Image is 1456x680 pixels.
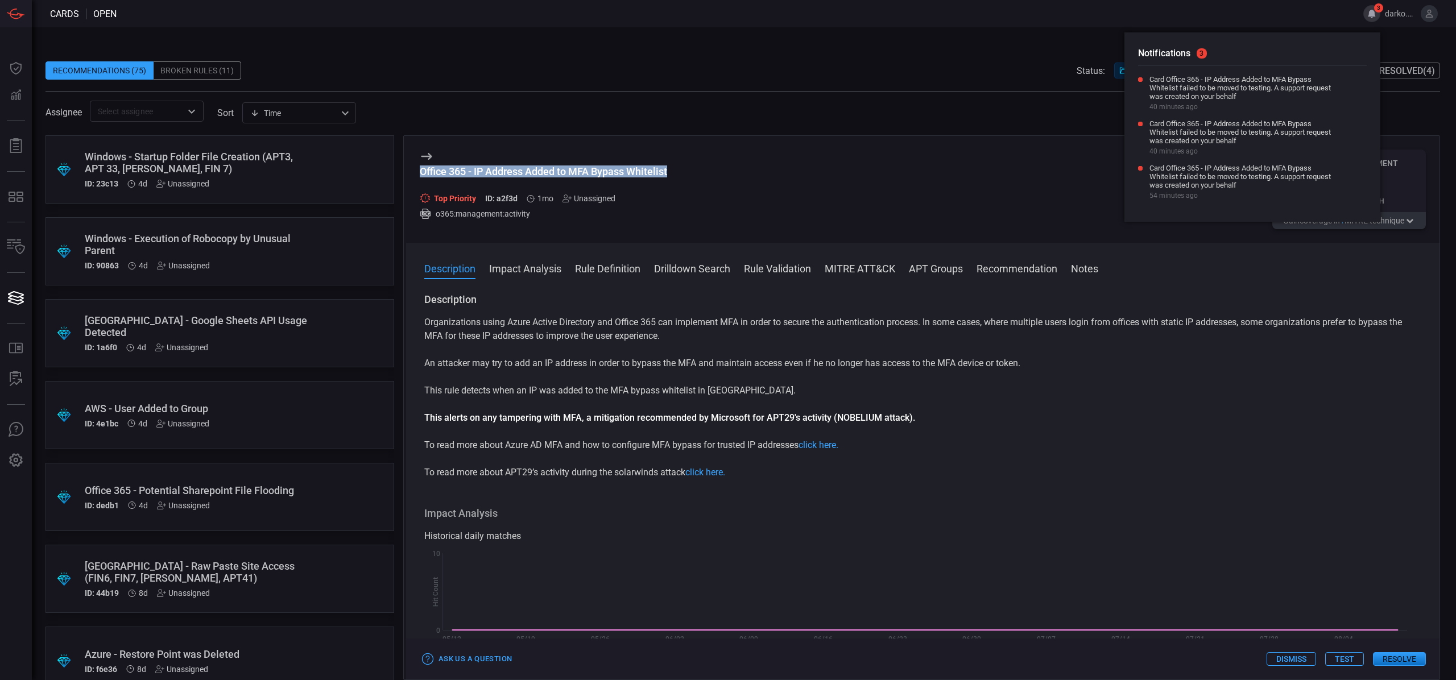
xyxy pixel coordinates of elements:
[1186,635,1205,643] text: 07/21
[1114,63,1178,78] button: Open(59)
[2,416,30,443] button: Ask Us A Question
[139,261,148,270] span: Sep 14, 2025 12:15 PM
[184,103,200,119] button: Open
[665,635,684,643] text: 06/02
[888,635,907,643] text: 06/23
[814,635,833,643] text: 06/16
[138,419,147,428] span: Sep 14, 2025 12:15 PM
[1149,164,1331,189] span: Card Office 365 - IP Address Added to MFA Bypass Whitelist failed to be moved to testing. A suppo...
[93,104,181,118] input: Select assignee
[1374,3,1383,13] span: 3
[157,588,210,598] div: Unassigned
[137,665,146,674] span: Sep 10, 2025 1:49 PM
[424,261,475,275] button: Description
[2,234,30,261] button: Inventory
[977,261,1057,275] button: Recommendation
[85,501,119,510] h5: ID: dedb1
[2,82,30,109] button: Detections
[516,635,535,643] text: 05/19
[962,635,981,643] text: 06/30
[1149,147,1331,155] span: 40 minutes ago
[1385,9,1416,18] span: darko.blagojevic
[2,183,30,210] button: MITRE - Detection Posture
[1149,192,1331,200] span: 54 minutes ago
[250,107,338,119] div: Time
[138,179,147,188] span: Sep 14, 2025 12:16 PM
[1267,652,1316,666] button: Dismiss
[424,466,1421,479] p: To read more about APT29’s activity during the solarwinds attack
[591,635,610,643] text: 05/26
[420,193,476,204] div: Top Priority
[2,335,30,362] button: Rule Catalog
[1111,635,1130,643] text: 07/14
[739,635,758,643] text: 06/09
[155,343,208,352] div: Unassigned
[157,261,210,270] div: Unassigned
[1360,63,1440,78] button: Resolved(4)
[85,403,312,414] div: AWS - User Added to Group
[436,627,440,635] text: 0
[85,314,312,338] div: Palo Alto - Google Sheets API Usage Detected
[575,261,640,275] button: Rule Definition
[420,650,515,668] button: Ask Us a Question
[424,438,1421,452] p: To read more about Azure AD MFA and how to configure MFA bypass for trusted IP addresses
[85,588,119,598] h5: ID: 44b19
[1363,5,1380,22] button: 3
[45,61,154,80] div: Recommendations (75)
[537,194,553,203] span: Aug 11, 2025 2:15 PM
[1379,65,1435,76] span: Resolved ( 4 )
[424,293,1421,306] h3: Description
[744,261,811,275] button: Rule Validation
[424,529,1421,543] div: Historical daily matches
[685,467,725,478] a: click here.
[424,356,1421,370] p: An attacker may try to add an IP address in order to bypass the MFA and maintain access even if h...
[1149,103,1331,111] span: 40 minutes ago
[799,439,838,450] a: click here.
[485,194,518,204] h5: ID: a2f3d
[1138,46,1367,66] h2: Notifications
[156,419,209,428] div: Unassigned
[420,208,667,219] div: o365:management:activity
[1149,119,1331,145] span: Card Office 365 - IP Address Added to MFA Bypass Whitelist failed to be moved to testing. A suppo...
[432,550,440,558] text: 10
[85,179,118,188] h5: ID: 23c13
[1037,635,1056,643] text: 07/07
[85,343,117,352] h5: ID: 1a6f0
[1260,635,1279,643] text: 07/28
[155,665,208,674] div: Unassigned
[85,648,312,660] div: Azure - Restore Point was Deleted
[2,447,30,474] button: Preferences
[2,366,30,393] button: ALERT ANALYSIS
[1197,48,1207,59] span: 3
[85,419,118,428] h5: ID: 4e1bc
[85,233,312,256] div: Windows - Execution of Robocopy by Unusual Parent
[85,484,312,496] div: Office 365 - Potential Sharepoint File Flooding
[1149,75,1331,101] span: Card Office 365 - IP Address Added to MFA Bypass Whitelist failed to be moved to testing. A suppo...
[2,284,30,312] button: Cards
[1325,652,1364,666] button: Test
[420,165,667,177] div: Office 365 - IP Address Added to MFA Bypass Whitelist
[909,261,963,275] button: APT Groups
[1077,65,1105,76] span: Status:
[2,132,30,160] button: Reports
[2,55,30,82] button: Dashboard
[562,194,615,203] div: Unassigned
[1334,635,1353,643] text: 08/04
[50,9,79,19] span: Cards
[139,501,148,510] span: Sep 14, 2025 12:15 PM
[157,501,210,510] div: Unassigned
[156,179,209,188] div: Unassigned
[489,261,561,275] button: Impact Analysis
[85,665,117,674] h5: ID: f6e36
[1359,197,1426,205] div: Health
[424,412,915,423] strong: This alerts on any tampering with MFA, a mitigation recommended by Microsoft for APT29's activity...
[424,316,1421,343] p: Organizations using Azure Active Directory and Office 365 can implement MFA in order to secure th...
[217,107,234,118] label: sort
[154,61,241,80] div: Broken Rules (11)
[85,560,312,584] div: Palo Alto - Raw Paste Site Access (FIN6, FIN7, Rocke, APT41)
[85,261,119,270] h5: ID: 90863
[137,343,146,352] span: Sep 14, 2025 12:15 PM
[45,107,82,118] span: Assignee
[654,261,730,275] button: Drilldown Search
[1071,261,1098,275] button: Notes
